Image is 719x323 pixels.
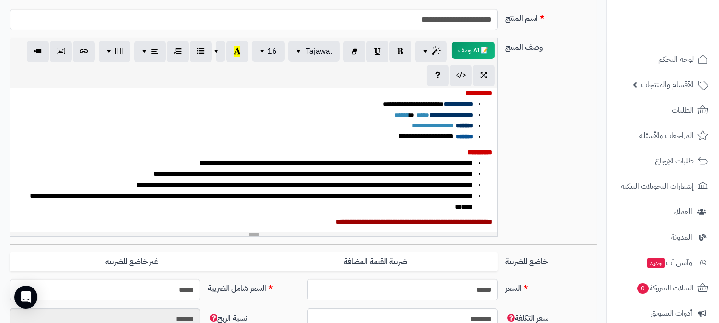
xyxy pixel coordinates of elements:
[288,41,340,62] button: Tajawal
[641,78,694,92] span: الأقسام والمنتجات
[673,205,692,219] span: العملاء
[613,150,713,173] a: طلبات الإرجاع
[254,252,498,272] label: ضريبة القيمة المضافة
[671,231,692,244] span: المدونة
[655,154,694,168] span: طلبات الإرجاع
[252,41,285,62] button: 16
[502,252,601,267] label: خاضع للضريبة
[654,23,710,44] img: logo-2.png
[672,104,694,117] span: الطلبات
[613,175,713,198] a: إشعارات التحويلات البنكية
[658,53,694,66] span: لوحة التحكم
[613,48,713,71] a: لوحة التحكم
[613,124,713,147] a: المراجعات والأسئلة
[651,307,692,320] span: أدوات التسويق
[613,226,713,249] a: المدونة
[613,200,713,223] a: العملاء
[204,279,303,294] label: السعر شامل الضريبة
[647,258,665,268] span: جديد
[502,38,601,53] label: وصف المنتج
[613,251,713,274] a: وآتس آبجديد
[637,283,649,294] span: 0
[502,279,601,294] label: السعر
[613,99,713,122] a: الطلبات
[646,256,692,269] span: وآتس آب
[639,129,694,142] span: المراجعات والأسئلة
[621,180,694,193] span: إشعارات التحويلات البنكية
[10,252,253,272] label: غير خاضع للضريبه
[267,46,277,57] span: 16
[452,42,495,59] button: 📝 AI وصف
[636,281,694,295] span: السلات المتروكة
[14,286,37,309] div: Open Intercom Messenger
[502,9,601,24] label: اسم المنتج
[613,277,713,300] a: السلات المتروكة0
[306,46,332,57] span: Tajawal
